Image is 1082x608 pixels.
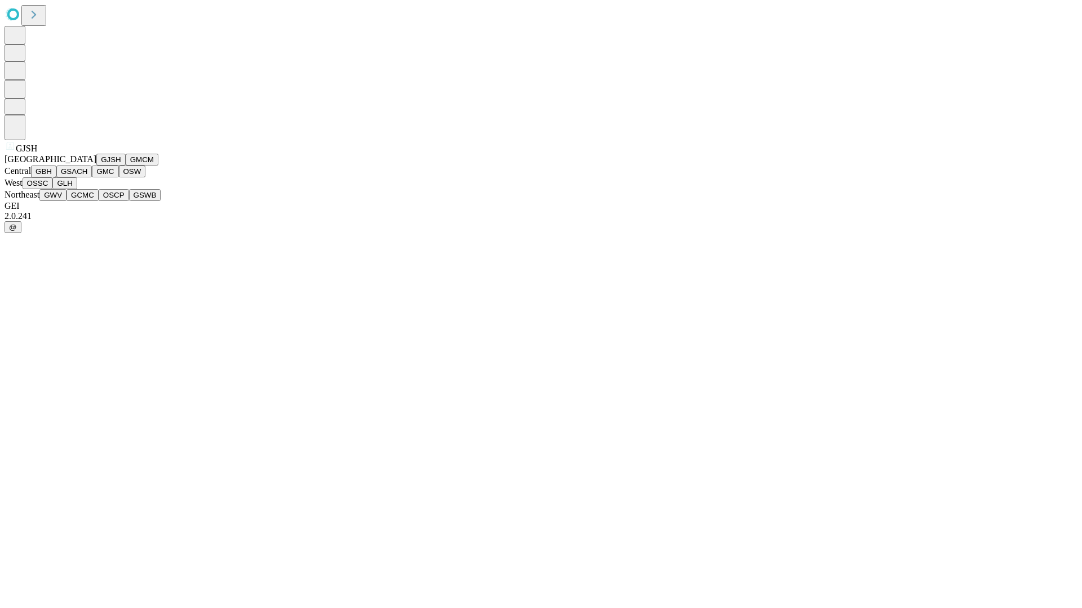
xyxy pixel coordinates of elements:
button: GJSH [96,154,126,166]
div: 2.0.241 [5,211,1077,221]
button: OSCP [99,189,129,201]
button: GBH [31,166,56,177]
button: GWV [39,189,66,201]
button: GSWB [129,189,161,201]
button: @ [5,221,21,233]
span: [GEOGRAPHIC_DATA] [5,154,96,164]
span: GJSH [16,144,37,153]
button: GSACH [56,166,92,177]
button: GMC [92,166,118,177]
button: GMCM [126,154,158,166]
span: @ [9,223,17,231]
button: GCMC [66,189,99,201]
span: Northeast [5,190,39,199]
div: GEI [5,201,1077,211]
button: OSSC [23,177,53,189]
span: West [5,178,23,187]
span: Central [5,166,31,176]
button: OSW [119,166,146,177]
button: GLH [52,177,77,189]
